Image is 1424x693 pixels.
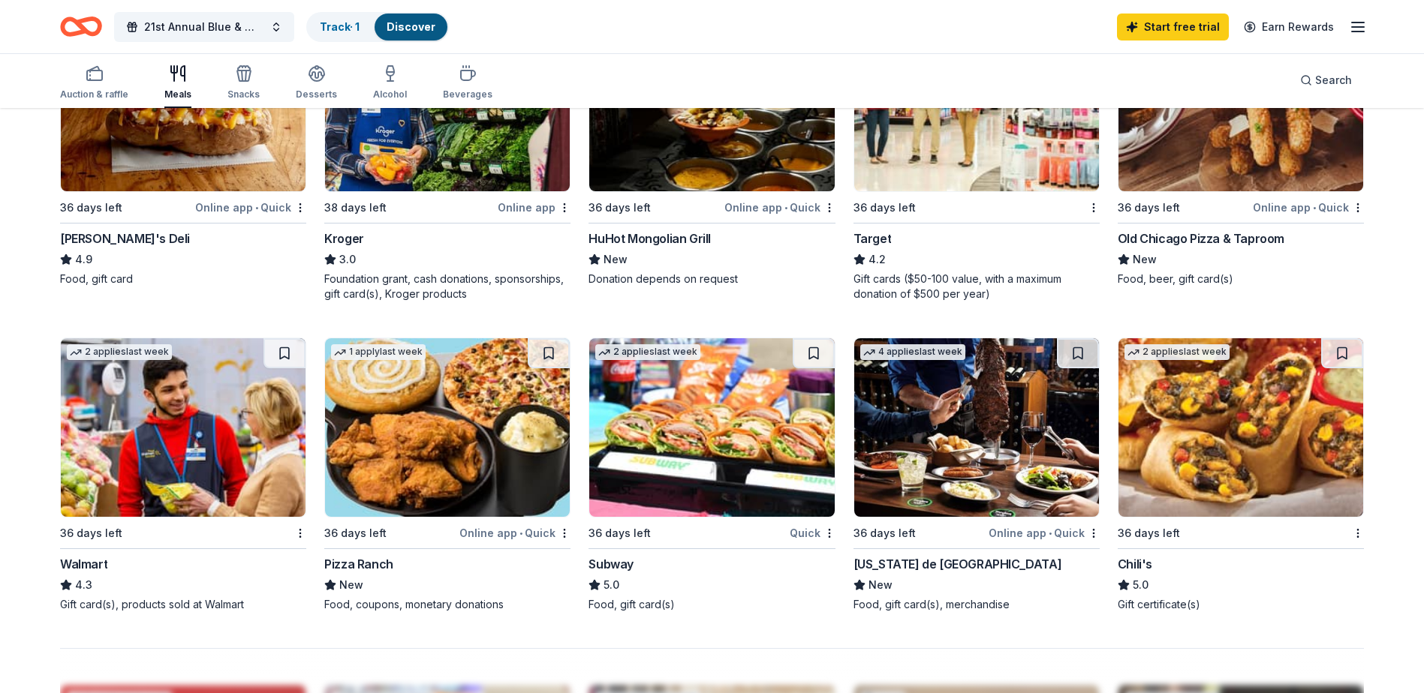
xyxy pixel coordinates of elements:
div: 36 days left [1118,524,1180,542]
div: Pizza Ranch [324,555,393,573]
span: • [784,202,787,214]
a: Home [60,9,102,44]
div: Chili's [1118,555,1152,573]
div: Old Chicago Pizza & Taproom [1118,229,1284,247]
span: 5.0 [1133,576,1149,594]
div: Meals [164,88,191,100]
img: Image for Texas de Brazil [854,338,1099,517]
div: 36 days left [60,524,122,542]
div: Alcohol [373,88,407,100]
a: Image for Walmart2 applieslast week36 days leftWalmart4.3Gift card(s), products sold at Walmart [60,337,306,612]
a: Start free trial [1117,13,1229,40]
div: Target [853,229,892,247]
button: Snacks [227,58,260,108]
div: 4 applies last week [860,344,965,360]
div: Online app [498,198,571,217]
span: • [1049,527,1052,539]
button: Track· 1Discover [306,12,449,42]
div: Auction & raffle [60,88,128,100]
div: Walmart [60,555,107,573]
span: • [255,202,258,214]
div: HuHot Mongolian Grill [589,229,711,247]
img: Image for Walmart [61,338,306,517]
a: Image for Pizza Ranch1 applylast week36 days leftOnline app•QuickPizza RanchNewFood, coupons, mon... [324,337,571,612]
a: Image for Old Chicago Pizza & Taproom2 applieslast week36 days leftOnline app•QuickOld Chicago Pi... [1118,12,1364,286]
a: Image for Jason's Deli5 applieslast week36 days leftOnline app•Quick[PERSON_NAME]'s Deli4.9Food, ... [60,12,306,286]
span: 5.0 [604,576,619,594]
span: New [869,576,893,594]
span: 21st Annual Blue & White Night [144,18,264,36]
div: 1 apply last week [331,344,426,360]
button: 21st Annual Blue & White Night [114,12,294,42]
div: Food, gift card(s), merchandise [853,597,1100,612]
div: Gift card(s), products sold at Walmart [60,597,306,612]
span: • [1313,202,1316,214]
span: 3.0 [339,250,356,268]
div: 2 applies last week [595,344,700,360]
div: 2 applies last week [67,344,172,360]
span: New [604,250,628,268]
div: Online app Quick [1253,198,1364,217]
div: Food, gift card [60,271,306,286]
span: 4.2 [869,250,886,268]
a: Image for Subway2 applieslast week36 days leftQuickSubway5.0Food, gift card(s) [589,337,835,612]
div: [PERSON_NAME]'s Deli [60,229,190,247]
a: Image for Target3 applieslast week36 days leftTarget4.2Gift cards ($50-100 value, with a maximum ... [853,12,1100,301]
span: New [339,576,363,594]
button: Alcohol [373,58,407,108]
div: 36 days left [589,524,651,542]
div: Kroger [324,229,364,247]
button: Search [1288,65,1364,95]
div: 36 days left [853,199,916,217]
div: 36 days left [60,199,122,217]
div: 36 days left [589,199,651,217]
div: Beverages [443,88,492,100]
a: Track· 1 [320,20,360,33]
img: Image for Chili's [1118,338,1363,517]
div: Food, beer, gift card(s) [1118,271,1364,286]
button: Auction & raffle [60,58,128,108]
img: Image for Pizza Ranch [325,338,570,517]
div: Online app Quick [459,523,571,542]
button: Desserts [296,58,337,108]
img: Image for Subway [589,338,834,517]
div: [US_STATE] de [GEOGRAPHIC_DATA] [853,555,1062,573]
div: Food, coupons, monetary donations [324,597,571,612]
div: Food, gift card(s) [589,597,835,612]
button: Meals [164,58,191,108]
button: Beverages [443,58,492,108]
div: Online app Quick [724,198,835,217]
div: 36 days left [324,524,387,542]
span: 4.9 [75,250,92,268]
div: Desserts [296,88,337,100]
div: Subway [589,555,634,573]
span: 4.3 [75,576,92,594]
div: Online app Quick [989,523,1100,542]
div: Quick [790,523,835,542]
div: Foundation grant, cash donations, sponsorships, gift card(s), Kroger products [324,271,571,301]
span: Search [1315,71,1352,89]
a: Discover [387,20,435,33]
div: 36 days left [853,524,916,542]
div: Gift certificate(s) [1118,597,1364,612]
div: Snacks [227,88,260,100]
div: Online app Quick [195,198,306,217]
span: • [519,527,522,539]
a: Image for Chili's2 applieslast week36 days leftChili's5.0Gift certificate(s) [1118,337,1364,612]
a: Image for HuHot Mongolian Grill1 applylast week36 days leftOnline app•QuickHuHot Mongolian GrillN... [589,12,835,286]
a: Image for Kroger1 applylast week38 days leftOnline appKroger3.0Foundation grant, cash donations, ... [324,12,571,301]
div: Donation depends on request [589,271,835,286]
div: Gift cards ($50-100 value, with a maximum donation of $500 per year) [853,271,1100,301]
a: Image for Texas de Brazil4 applieslast week36 days leftOnline app•Quick[US_STATE] de [GEOGRAPHIC_... [853,337,1100,612]
a: Earn Rewards [1235,13,1343,40]
span: New [1133,250,1157,268]
div: 2 applies last week [1124,344,1230,360]
div: 38 days left [324,199,387,217]
div: 36 days left [1118,199,1180,217]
